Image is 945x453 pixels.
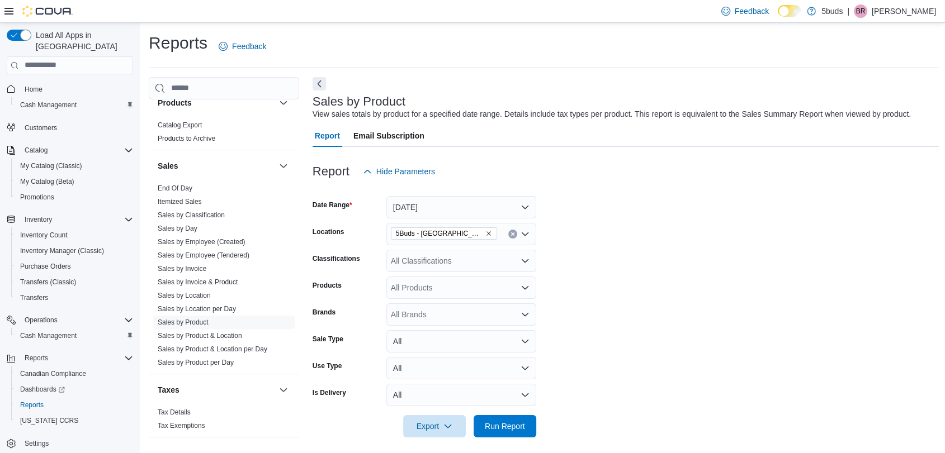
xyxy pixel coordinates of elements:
[20,436,133,450] span: Settings
[16,367,91,380] a: Canadian Compliance
[11,227,138,243] button: Inventory Count
[2,120,138,136] button: Customers
[16,291,53,304] a: Transfers
[158,304,236,313] span: Sales by Location per Day
[16,383,69,396] a: Dashboards
[16,398,48,412] a: Reports
[396,228,483,239] span: 5Buds - [GEOGRAPHIC_DATA]
[2,350,138,366] button: Reports
[16,228,72,242] a: Inventory Count
[158,197,202,206] span: Itemized Sales
[403,415,466,437] button: Export
[20,177,74,186] span: My Catalog (Beta)
[821,4,843,18] p: 5buds
[158,384,275,395] button: Taxes
[315,125,340,147] span: Report
[16,244,108,258] a: Inventory Manager (Classic)
[313,281,342,290] label: Products
[386,196,536,218] button: [DATE]
[158,135,215,142] a: Products to Archive
[158,237,245,246] span: Sales by Employee (Created)
[11,158,138,174] button: My Catalog (Classic)
[2,435,138,451] button: Settings
[20,278,76,287] span: Transfers (Classic)
[474,415,536,437] button: Run Report
[158,238,245,246] a: Sales by Employee (Created)
[872,4,936,18] p: [PERSON_NAME]
[25,85,42,94] span: Home
[16,398,133,412] span: Reports
[158,225,197,232] a: Sales by Day
[158,278,238,286] a: Sales by Invoice & Product
[214,35,271,58] a: Feedback
[158,211,225,219] a: Sales by Classification
[149,406,299,437] div: Taxes
[521,283,530,292] button: Open list of options
[11,413,138,428] button: [US_STATE] CCRS
[20,331,77,340] span: Cash Management
[521,310,530,319] button: Open list of options
[20,144,52,157] button: Catalog
[158,422,205,430] a: Tax Exemptions
[313,388,346,397] label: Is Delivery
[20,213,56,226] button: Inventory
[485,421,525,432] span: Run Report
[149,32,207,54] h1: Reports
[25,354,48,363] span: Reports
[20,351,53,365] button: Reports
[11,259,138,274] button: Purchase Orders
[16,175,133,188] span: My Catalog (Beta)
[158,408,191,417] span: Tax Details
[20,231,68,240] span: Inventory Count
[20,121,62,135] a: Customers
[313,95,405,108] h3: Sales by Product
[11,397,138,413] button: Reports
[313,227,344,236] label: Locations
[16,244,133,258] span: Inventory Manager (Classic)
[16,383,133,396] span: Dashboards
[735,6,769,17] span: Feedback
[158,264,206,273] span: Sales by Invoice
[11,366,138,382] button: Canadian Compliance
[20,101,77,109] span: Cash Management
[20,313,133,327] span: Operations
[20,161,82,170] span: My Catalog (Classic)
[158,265,206,273] a: Sales by Invoice
[158,305,236,313] a: Sales by Location per Day
[20,262,71,271] span: Purchase Orders
[149,182,299,374] div: Sales
[158,332,242,340] a: Sales by Product & Location
[158,184,192,192] a: End Of Day
[313,165,349,178] h3: Report
[11,382,138,397] a: Dashboards
[358,160,440,183] button: Hide Parameters
[2,212,138,227] button: Inventory
[11,328,138,344] button: Cash Management
[16,275,133,289] span: Transfers (Classic)
[16,190,59,204] a: Promotions
[11,97,138,113] button: Cash Management
[25,146,48,155] span: Catalog
[313,77,326,90] button: Next
[376,166,435,177] span: Hide Parameters
[158,97,275,108] button: Products
[313,108,911,120] div: View sales totals by product for a specified date range. Details include tax types per product. T...
[158,408,191,416] a: Tax Details
[2,312,138,328] button: Operations
[25,123,57,132] span: Customers
[16,228,133,242] span: Inventory Count
[16,98,133,112] span: Cash Management
[158,359,234,366] a: Sales by Product per Day
[22,6,73,17] img: Cova
[158,224,197,233] span: Sales by Day
[313,254,360,263] label: Classifications
[277,96,290,109] button: Products
[20,293,48,302] span: Transfers
[20,83,47,96] a: Home
[158,358,234,367] span: Sales by Product per Day
[31,30,133,52] span: Load All Apps in [GEOGRAPHIC_DATA]
[20,400,44,409] span: Reports
[11,174,138,189] button: My Catalog (Beta)
[20,369,86,378] span: Canadian Compliance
